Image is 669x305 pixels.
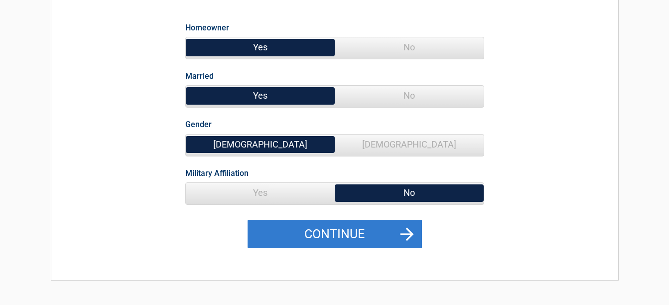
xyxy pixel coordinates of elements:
label: Homeowner [185,21,229,34]
label: Military Affiliation [185,166,249,180]
button: Continue [248,220,422,249]
span: Yes [186,37,335,57]
span: Yes [186,183,335,203]
span: [DEMOGRAPHIC_DATA] [186,135,335,154]
span: No [335,37,484,57]
span: No [335,86,484,106]
span: [DEMOGRAPHIC_DATA] [335,135,484,154]
label: Gender [185,118,212,131]
span: No [335,183,484,203]
label: Married [185,69,214,83]
span: Yes [186,86,335,106]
